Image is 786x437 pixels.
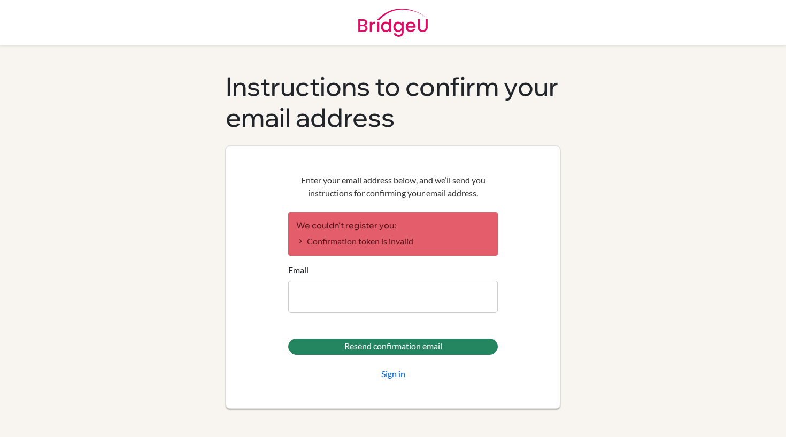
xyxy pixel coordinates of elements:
[226,71,560,133] h1: Instructions to confirm your email address
[296,220,490,231] h2: We couldn't register you:
[296,235,490,248] li: Confirmation token is invalid
[381,367,405,380] a: Sign in
[288,339,498,355] input: Resend confirmation email
[288,174,498,200] p: Enter your email address below, and we’ll send you instructions for confirming your email address.
[288,264,309,277] label: Email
